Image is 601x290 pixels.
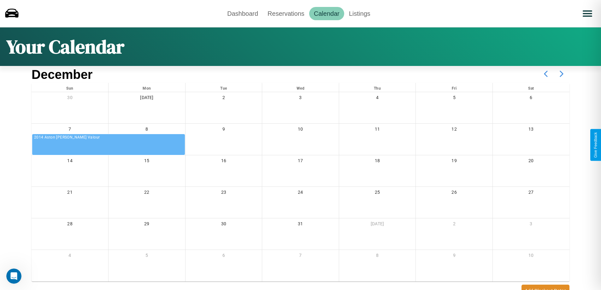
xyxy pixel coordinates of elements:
div: Tue [186,83,262,92]
div: Mon [109,83,185,92]
div: 29 [109,218,185,231]
div: Sat [493,83,569,92]
div: 5 [416,92,492,105]
div: 7 [32,124,108,137]
div: 30 [186,218,262,231]
div: 22 [109,187,185,200]
div: 8 [109,124,185,137]
h2: December [32,68,92,82]
div: 7 [262,250,339,263]
div: Fri [416,83,492,92]
div: 10 [493,250,569,263]
div: 4 [32,250,108,263]
div: 17 [262,155,339,168]
h1: Your Calendar [6,34,124,60]
div: 12 [416,124,492,137]
div: 27 [493,187,569,200]
div: 30 [32,92,108,105]
a: Calendar [309,7,344,20]
div: 10 [262,124,339,137]
div: 8 [339,250,416,263]
div: 2 [416,218,492,231]
div: 15 [109,155,185,168]
iframe: Intercom live chat [6,269,21,284]
div: 5 [109,250,185,263]
div: Thu [339,83,416,92]
div: Sun [32,83,108,92]
div: 6 [493,92,569,105]
a: Listings [344,7,375,20]
div: 26 [416,187,492,200]
div: Wed [262,83,339,92]
div: 16 [186,155,262,168]
div: 11 [339,124,416,137]
div: 21 [32,187,108,200]
div: 24 [262,187,339,200]
a: Dashboard [222,7,263,20]
button: Open menu [579,5,596,22]
div: 20 [493,155,569,168]
div: 9 [416,250,492,263]
div: 9 [186,124,262,137]
a: Reservations [263,7,309,20]
div: 19 [416,155,492,168]
div: 31 [262,218,339,231]
div: 28 [32,218,108,231]
div: 18 [339,155,416,168]
div: 3 [493,218,569,231]
div: [DATE] [339,218,416,231]
div: 6 [186,250,262,263]
div: 14 [32,155,108,168]
div: 13 [493,124,569,137]
div: 23 [186,187,262,200]
div: 2014 Aston [PERSON_NAME] Valour [34,134,184,141]
div: 4 [339,92,416,105]
div: 25 [339,187,416,200]
div: 3 [262,92,339,105]
div: [DATE] [109,92,185,105]
div: Give Feedback [593,132,598,158]
div: 2 [186,92,262,105]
